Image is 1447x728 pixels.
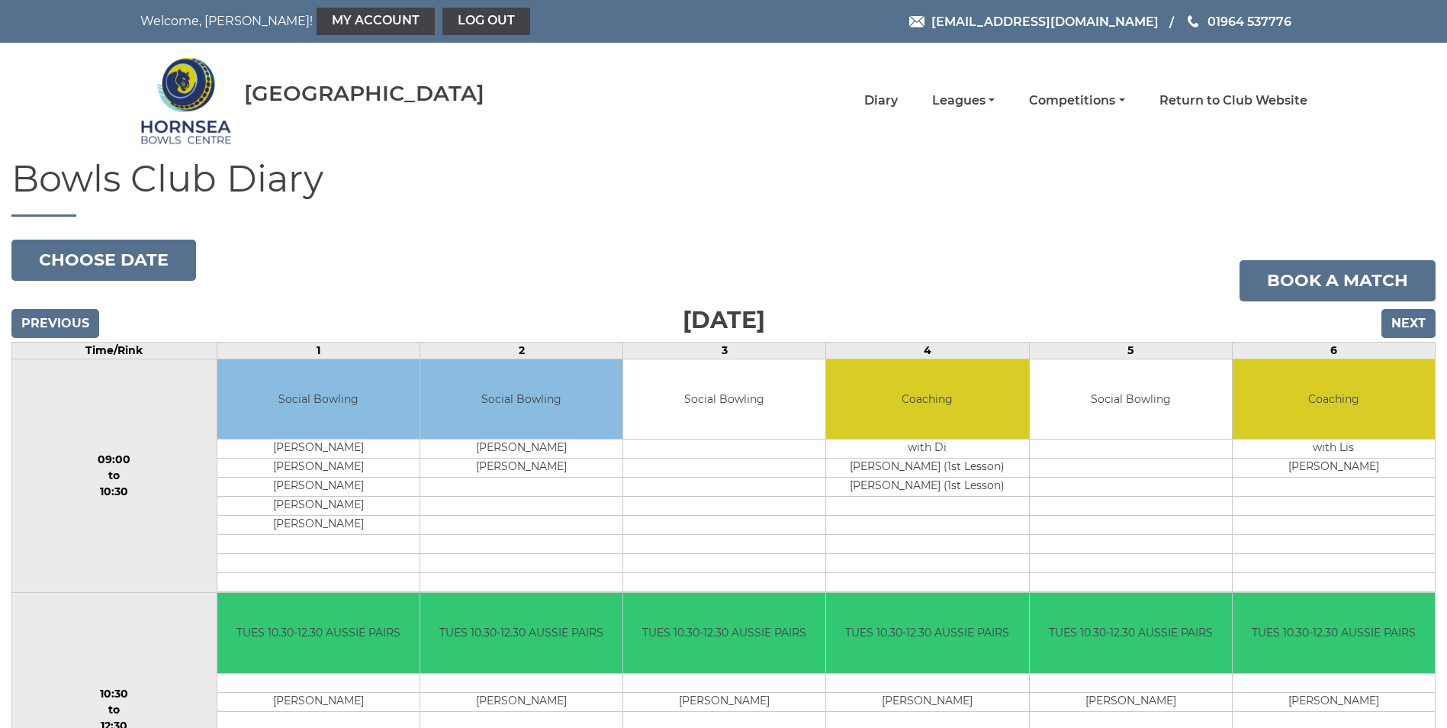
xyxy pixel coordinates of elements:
[1381,309,1436,338] input: Next
[420,593,622,673] td: TUES 10.30-12.30 AUSSIE PAIRS
[1029,342,1232,359] td: 5
[11,240,196,281] button: Choose date
[442,8,530,35] a: Log out
[826,342,1029,359] td: 4
[217,497,420,516] td: [PERSON_NAME]
[11,309,99,338] input: Previous
[623,692,825,711] td: [PERSON_NAME]
[217,359,420,440] td: Social Bowling
[1232,342,1435,359] td: 6
[420,440,622,459] td: [PERSON_NAME]
[1030,359,1232,440] td: Social Bowling
[1233,692,1435,711] td: [PERSON_NAME]
[217,516,420,535] td: [PERSON_NAME]
[1233,440,1435,459] td: with Lis
[244,82,484,105] div: [GEOGRAPHIC_DATA]
[217,459,420,478] td: [PERSON_NAME]
[420,692,622,711] td: [PERSON_NAME]
[931,14,1159,28] span: [EMAIL_ADDRESS][DOMAIN_NAME]
[1233,459,1435,478] td: [PERSON_NAME]
[826,478,1028,497] td: [PERSON_NAME] (1st Lesson)
[420,459,622,478] td: [PERSON_NAME]
[826,692,1028,711] td: [PERSON_NAME]
[1159,92,1307,109] a: Return to Club Website
[1188,15,1198,27] img: Phone us
[826,440,1028,459] td: with Di
[420,359,622,440] td: Social Bowling
[1233,359,1435,440] td: Coaching
[1207,14,1291,28] span: 01964 537776
[12,359,217,593] td: 09:00 to 10:30
[1030,692,1232,711] td: [PERSON_NAME]
[217,692,420,711] td: [PERSON_NAME]
[909,12,1159,31] a: Email [EMAIL_ADDRESS][DOMAIN_NAME]
[11,159,1436,217] h1: Bowls Club Diary
[217,342,420,359] td: 1
[1233,593,1435,673] td: TUES 10.30-12.30 AUSSIE PAIRS
[826,459,1028,478] td: [PERSON_NAME] (1st Lesson)
[623,359,825,440] td: Social Bowling
[140,8,613,35] nav: Welcome, [PERSON_NAME]!
[623,593,825,673] td: TUES 10.30-12.30 AUSSIE PAIRS
[909,16,924,27] img: Email
[826,359,1028,440] td: Coaching
[932,92,995,109] a: Leagues
[140,47,232,154] img: Hornsea Bowls Centre
[217,478,420,497] td: [PERSON_NAME]
[217,593,420,673] td: TUES 10.30-12.30 AUSSIE PAIRS
[864,92,898,109] a: Diary
[12,342,217,359] td: Time/Rink
[1185,12,1291,31] a: Phone us 01964 537776
[217,440,420,459] td: [PERSON_NAME]
[317,8,435,35] a: My Account
[826,593,1028,673] td: TUES 10.30-12.30 AUSSIE PAIRS
[1030,593,1232,673] td: TUES 10.30-12.30 AUSSIE PAIRS
[1029,92,1124,109] a: Competitions
[623,342,826,359] td: 3
[420,342,622,359] td: 2
[1240,260,1436,301] a: Book a match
